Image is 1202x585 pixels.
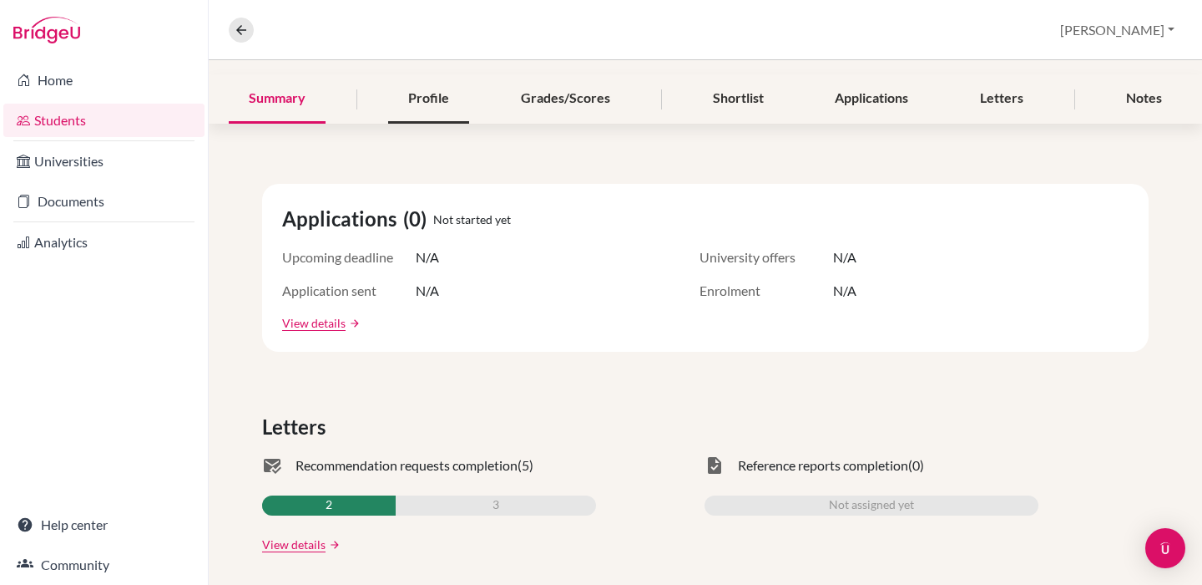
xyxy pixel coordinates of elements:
div: Shortlist [693,74,784,124]
button: [PERSON_NAME] [1053,14,1182,46]
a: Documents [3,185,205,218]
a: Home [3,64,205,97]
div: Applications [815,74,928,124]
div: Notes [1106,74,1182,124]
div: Summary [229,74,326,124]
span: Reference reports completion [738,455,908,476]
span: task [705,455,725,476]
div: Grades/Scores [501,74,630,124]
span: (0) [908,455,924,476]
div: Letters [960,74,1043,124]
span: Application sent [282,281,416,301]
span: Not started yet [433,211,511,228]
span: Upcoming deadline [282,247,416,267]
span: Letters [262,412,332,442]
span: Recommendation requests completion [295,455,518,476]
span: Not assigned yet [829,496,914,516]
div: Open Intercom Messenger [1145,528,1185,568]
span: 2 [326,496,332,516]
div: Profile [388,74,469,124]
a: Community [3,548,205,582]
span: N/A [833,281,856,301]
span: mark_email_read [262,455,282,476]
a: Universities [3,145,205,178]
a: Help center [3,508,205,542]
a: Analytics [3,226,205,259]
span: N/A [416,281,439,301]
a: arrow_forward [346,318,361,329]
a: Students [3,104,205,137]
a: arrow_forward [326,539,341,551]
a: View details [262,536,326,553]
span: 3 [492,496,499,516]
a: View details [282,314,346,332]
span: (5) [518,455,533,476]
img: Bridge-U [13,17,80,43]
span: N/A [833,247,856,267]
span: Applications [282,204,403,234]
span: (0) [403,204,433,234]
span: Enrolment [699,281,833,301]
span: N/A [416,247,439,267]
span: University offers [699,247,833,267]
